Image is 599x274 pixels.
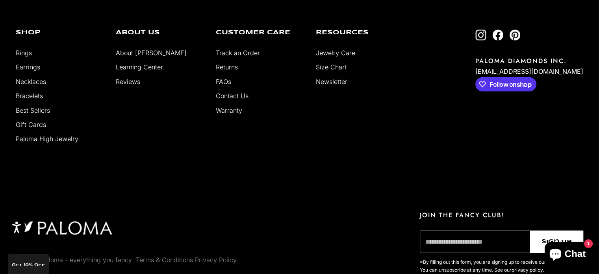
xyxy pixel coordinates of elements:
a: Rings [16,49,32,57]
a: Newsletter [316,78,347,86]
p: Resources [316,30,404,36]
p: © 2024 Paloma - everything you fancy | | [16,255,237,265]
a: FAQs [216,78,231,86]
p: JOIN THE FANCY CLUB! [420,211,583,220]
a: Learning Center [116,63,163,71]
a: Privacy Policy [195,256,237,264]
a: Follow on Facebook [492,30,503,41]
div: GET 10% Off [8,254,49,274]
a: Size Chart [316,63,347,71]
a: About [PERSON_NAME] [116,49,187,57]
p: Shop [16,30,104,36]
a: Reviews [116,78,140,86]
a: Warranty [216,106,242,114]
a: Jewelry Care [316,49,355,57]
a: Necklaces [16,78,46,86]
a: Bracelets [16,92,43,100]
p: [EMAIL_ADDRESS][DOMAIN_NAME] [475,65,583,77]
p: PALOMA DIAMONDS INC. [475,56,583,65]
p: About Us [116,30,204,36]
a: Paloma High Jewelry [16,135,78,143]
inbox-online-store-chat: Shopify online store chat [542,242,593,268]
p: *By filling out this form, you are signing up to receive our emails. You can unsubscribe at any t... [420,258,566,274]
a: Terms & Conditions [136,256,193,264]
button: Sign Up [530,231,583,253]
a: Follow on Pinterest [509,30,520,41]
a: Contact Us [216,92,249,100]
span: GET 10% Off [12,263,45,267]
a: privacy policy. [512,267,544,273]
a: Earrings [16,63,40,71]
a: Follow on Instagram [475,30,486,41]
p: Customer Care [216,30,304,36]
a: Returns [216,63,238,71]
a: Gift Cards [16,121,46,129]
span: Sign Up [542,237,572,246]
a: Best Sellers [16,106,50,114]
img: footer logo [16,219,115,237]
a: Track an Order [216,49,260,57]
